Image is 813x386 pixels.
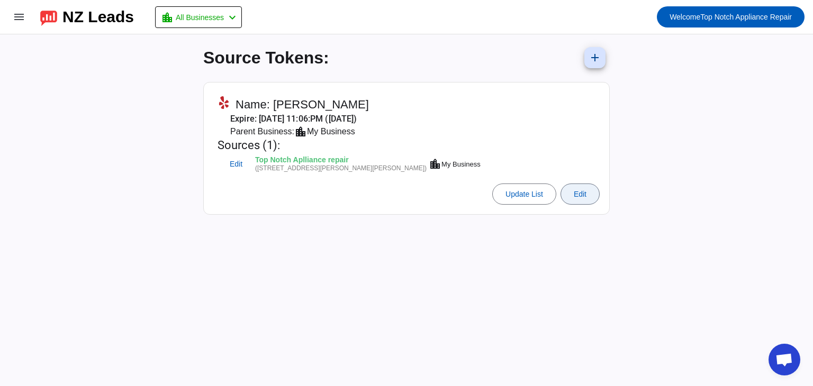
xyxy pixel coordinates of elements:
div: ([STREET_ADDRESS][PERSON_NAME][PERSON_NAME]) [255,165,427,172]
h1: Source Tokens: [203,48,329,68]
div: Top Notch Aplliance repair [255,157,427,165]
span: Name: [PERSON_NAME] [236,97,369,112]
button: Edit [219,154,253,173]
mat-card-title: Sources (1): [218,138,482,153]
img: logo [40,8,57,26]
div: Open chat [769,344,800,375]
mat-icon: location_city [161,11,174,24]
button: WelcomeTop Notch Appliance Repair [657,6,805,27]
div: NZ Leads [62,10,134,24]
span: Update List [505,190,543,198]
mat-icon: menu [13,11,25,23]
mat-icon: add [589,51,601,64]
button: All Businesses [155,6,242,28]
mat-card-subtitle: Expire: [DATE] 11:06:PM ([DATE]) [218,113,482,125]
span: All Businesses [176,10,224,25]
span: Edit [574,190,586,198]
button: Update List [492,183,556,205]
mat-icon: chevron_left [226,11,239,24]
div: My Business [441,161,481,168]
span: Welcome [670,13,700,21]
mat-icon: location_city [429,158,441,170]
div: My Business [307,125,355,138]
button: Edit [561,183,600,205]
span: Parent Business: [230,125,294,138]
span: Edit [230,161,242,168]
mat-icon: location_city [294,125,307,138]
span: Top Notch Appliance Repair [670,10,792,24]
